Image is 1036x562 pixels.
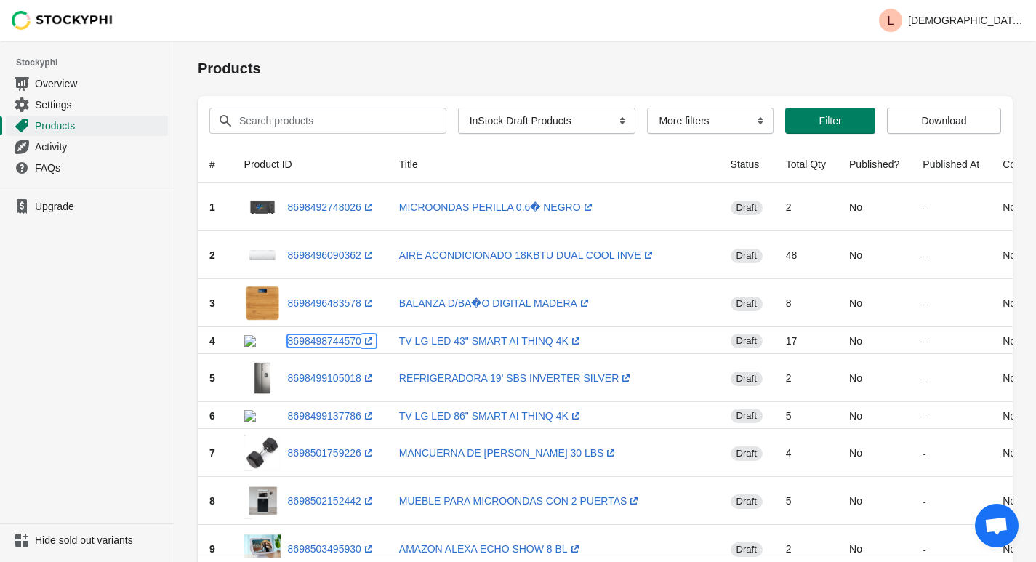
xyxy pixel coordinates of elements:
a: Hide sold out variants [6,530,168,550]
span: Hide sold out variants [35,533,165,547]
span: draft [731,201,763,215]
span: draft [731,542,763,557]
a: 8698492748026(opens a new window) [288,201,376,213]
span: 8 [209,495,215,507]
span: 6 [209,410,215,422]
button: Download [887,108,1001,134]
img: Stockyphi [12,11,113,30]
a: AIRE ACONDICIONADO 18KBTU DUAL COOL INVE(opens a new window) [399,249,656,261]
span: Stockyphi [16,55,174,70]
td: No [838,327,911,354]
a: BALANZA D/BA�O DIGITAL MADERA(opens a new window) [399,297,592,309]
span: 7 [209,447,215,459]
td: No [838,183,911,231]
td: 2 [774,354,838,402]
td: 48 [774,231,838,279]
span: 2 [209,249,215,261]
div: Open chat [975,504,1019,547]
span: draft [731,372,763,386]
span: draft [731,334,763,348]
span: Settings [35,97,165,112]
img: 6001348_01_media_lly515Wx515H_456fbb97-9d5e-4a92-8294-eed8859e51ca.jpg [244,237,281,273]
th: # [198,145,233,183]
small: - [923,251,925,260]
span: 4 [209,335,215,347]
a: AMAZON ALEXA ECHO SHOW 8 BL(opens a new window) [399,543,582,555]
img: 1094400_01_media_lly515Wx515H_100add53-3825-4363-9357-e7aa2c7a2f2e.jpg [244,435,281,471]
th: Product ID [233,145,388,183]
img: 1102425_01_media_lly515Wx515H_86dd8d40-35cc-48cf-84ea-cc7d30793604.jpg [244,410,281,422]
span: 1 [209,201,215,213]
td: 4 [774,429,838,477]
a: MANCUERNA DE [PERSON_NAME] 30 LBS(opens a new window) [399,447,619,459]
small: - [923,299,925,308]
span: draft [731,249,763,263]
td: 17 [774,327,838,354]
a: 8698499137786(opens a new window) [288,410,376,422]
text: L [888,15,894,27]
span: draft [731,297,763,311]
td: No [838,429,911,477]
a: FAQs [6,157,168,178]
span: Products [35,119,165,133]
button: Filter [785,108,875,134]
small: - [923,336,925,345]
a: MUEBLE PARA MICROONDAS CON 2 PUERTAS(opens a new window) [399,495,642,507]
span: Activity [35,140,165,154]
th: Published? [838,145,911,183]
a: MICROONDAS PERILLA 0.6� NEGRO(opens a new window) [399,201,595,213]
td: No [838,231,911,279]
small: - [923,203,925,212]
a: 8698496090362(opens a new window) [288,249,376,261]
td: No [838,354,911,402]
a: Settings [6,94,168,115]
span: Filter [819,115,842,127]
span: FAQs [35,161,165,175]
a: Overview [6,73,168,94]
td: No [838,477,911,525]
button: Avatar with initials L[DEMOGRAPHIC_DATA][PERSON_NAME] Honduras [873,6,1030,35]
a: Activity [6,136,168,157]
span: draft [731,446,763,461]
span: 5 [209,372,215,384]
small: - [923,497,925,506]
a: 8698501759226(opens a new window) [288,447,376,459]
span: Avatar with initials L [879,9,902,32]
img: 23c6e968be98d1579624a4a7ddf82ead_d197307c-2418-4534-a8aa-282ff70c6ef3.jpg [244,335,281,347]
a: TV LG LED 86" SMART AI THINQ 4K(opens a new window) [399,410,583,422]
td: No [838,279,911,327]
th: Title [388,145,719,183]
a: 8698496483578(opens a new window) [288,297,376,309]
small: - [923,374,925,383]
td: 5 [774,477,838,525]
a: 8698499105018(opens a new window) [288,372,376,384]
input: Search products [238,108,420,134]
a: REFRIGERADORA 19' SBS INVERTER SILVER(opens a new window) [399,372,633,384]
p: [DEMOGRAPHIC_DATA][PERSON_NAME] Honduras [908,15,1024,26]
span: Overview [35,76,165,91]
td: 2 [774,183,838,231]
th: Published At [911,145,991,183]
span: draft [731,409,763,423]
span: 9 [209,543,215,555]
small: - [923,545,925,554]
td: 5 [774,402,838,429]
h1: Products [198,58,1013,79]
td: No [838,402,911,429]
span: 3 [209,297,215,309]
a: 8698498744570(opens a new window) [288,335,376,347]
small: - [923,411,925,420]
span: Upgrade [35,199,165,214]
img: oster-microondas-economico-honduras-7-litros-negro.jpg [244,189,281,225]
small: - [923,449,925,458]
th: Status [719,145,774,183]
span: Download [921,115,966,127]
a: Upgrade [6,196,168,217]
img: 1091472_01_media_lly515Wx515H_19a1f4ac-ab22-47f0-b6f8-7df0a734be91.jpg [244,483,281,519]
a: 8698503495930(opens a new window) [288,543,376,555]
td: 8 [774,279,838,327]
span: draft [731,494,763,509]
img: 1095226_01_media_lly515Wx515H_6f1d9630-adf2-4b8c-82ff-9d3cd08a604a.jpg [244,285,281,321]
a: TV LG LED 43" SMART AI THINQ 4K(opens a new window) [399,335,583,347]
th: Total Qty [774,145,838,183]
